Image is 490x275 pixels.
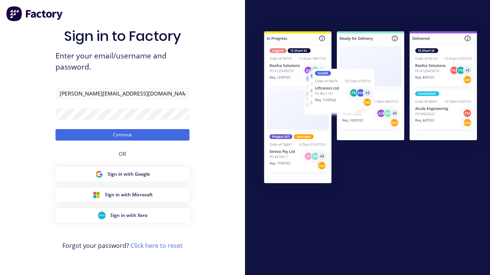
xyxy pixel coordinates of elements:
span: Sign in with Xero [110,212,147,219]
img: Google Sign in [95,170,103,178]
span: Forgot your password? [62,241,183,250]
button: Continue [56,129,189,141]
button: Google Sign inSign in with Google [56,167,189,181]
img: Sign in [251,19,490,197]
input: Email/Username [56,88,189,99]
button: Xero Sign inSign in with Xero [56,208,189,223]
img: Factory [6,6,64,21]
img: Microsoft Sign in [93,191,100,199]
h1: Sign in to Factory [64,28,181,44]
span: Sign in with Google [108,171,150,178]
button: Microsoft Sign inSign in with Microsoft [56,188,189,202]
span: Enter your email/username and password. [56,50,189,73]
a: Click here to reset [131,241,183,250]
span: Sign in with Microsoft [105,191,153,198]
img: Xero Sign in [98,212,106,219]
div: OR [119,141,126,167]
